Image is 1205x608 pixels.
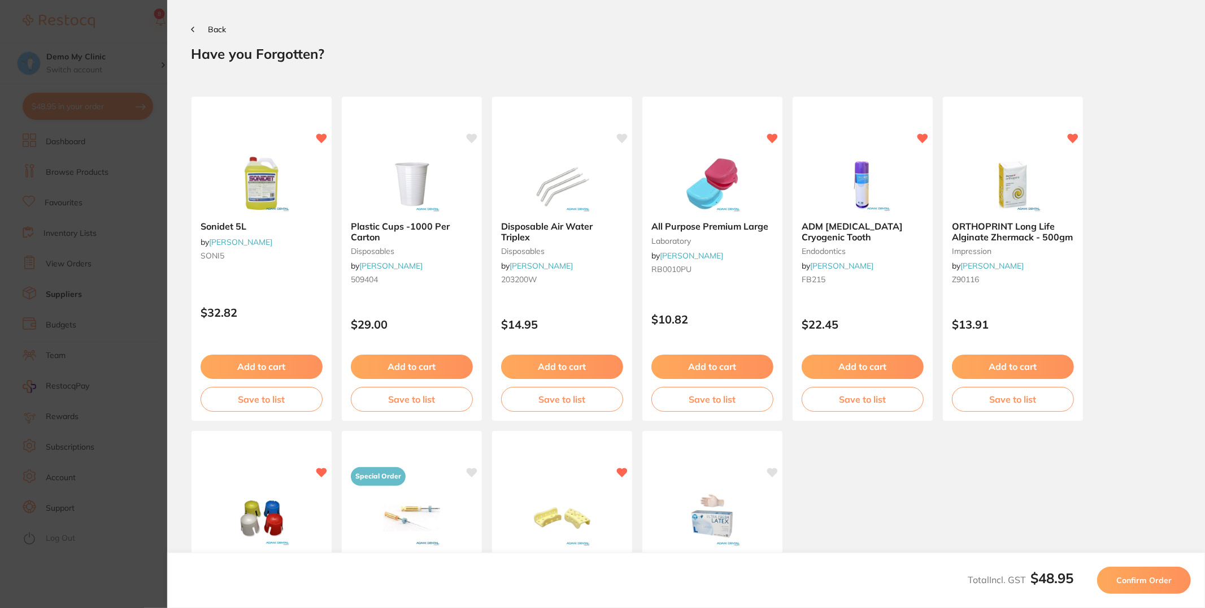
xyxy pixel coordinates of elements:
b: Disposable Air Water Triplex [501,221,623,242]
span: by [501,261,573,271]
small: RB0010PU [651,265,773,274]
b: $48.95 [1030,570,1073,587]
img: All Purpose Premium Large [676,156,749,212]
small: endodontics [802,247,924,256]
button: Add to cart [351,355,473,378]
span: Total Incl. GST [968,574,1073,585]
b: ORTHOPRINT Long Life Alginate Zhermack - 500gm [952,221,1074,242]
img: Multi Purpose Plastic Dappen [225,490,298,546]
small: 203200W [501,275,623,284]
p: $22.45 [802,318,924,331]
button: Save to list [201,387,323,412]
button: Add to cart [201,355,323,378]
button: Save to list [351,387,473,412]
button: Save to list [802,387,924,412]
small: Z90116 [952,275,1074,284]
button: Save to list [651,387,773,412]
small: SONI5 [201,251,323,260]
p: $14.95 [501,318,623,331]
p: $29.00 [351,318,473,331]
small: disposables [351,247,473,256]
small: laboratory [651,236,773,245]
button: Confirm Order [1097,567,1191,594]
button: Save to list [501,387,623,412]
small: FB215 [802,275,924,284]
button: Add to cart [501,355,623,378]
b: All Purpose Premium Large [651,221,773,231]
button: Add to cart [952,355,1074,378]
span: Confirm Order [1116,575,1172,585]
a: [PERSON_NAME] [810,261,873,271]
span: by [351,261,423,271]
span: Back [208,24,226,35]
a: [PERSON_NAME] [660,251,723,261]
img: ADM Frostbite Cryogenic Tooth [826,156,899,212]
a: [PERSON_NAME] [209,237,272,247]
img: Micro Mega G-File G2 21mm [375,490,449,546]
b: Sonidet 5L [201,221,323,231]
span: Special Order [351,467,406,486]
p: $10.82 [651,313,773,326]
span: by [952,261,1024,271]
img: Mini Impression Trays [525,490,599,546]
small: disposables [501,247,623,256]
b: Plastic Cups -1000 Per Carton [351,221,473,242]
button: Back [191,25,226,34]
img: Sonidet 5L [225,156,298,212]
small: 509404 [351,275,473,284]
a: [PERSON_NAME] [510,261,573,271]
img: Plastic Cups -1000 Per Carton [375,156,449,212]
button: Add to cart [802,355,924,378]
button: Add to cart [651,355,773,378]
p: $13.91 [952,318,1074,331]
img: ORTHOPRINT Long Life Alginate Zhermack - 500gm [976,156,1050,212]
a: [PERSON_NAME] [960,261,1024,271]
img: Ultra Fresh Latex Powder Free Gloves Large 100/pk [676,490,749,546]
a: [PERSON_NAME] [359,261,423,271]
span: by [802,261,873,271]
small: impression [952,247,1074,256]
button: Save to list [952,387,1074,412]
h2: Have you Forgotten? [191,45,1181,62]
p: $32.82 [201,306,323,319]
b: ADM Frostbite Cryogenic Tooth [802,221,924,242]
span: by [651,251,723,261]
span: by [201,237,272,247]
img: Disposable Air Water Triplex [525,156,599,212]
